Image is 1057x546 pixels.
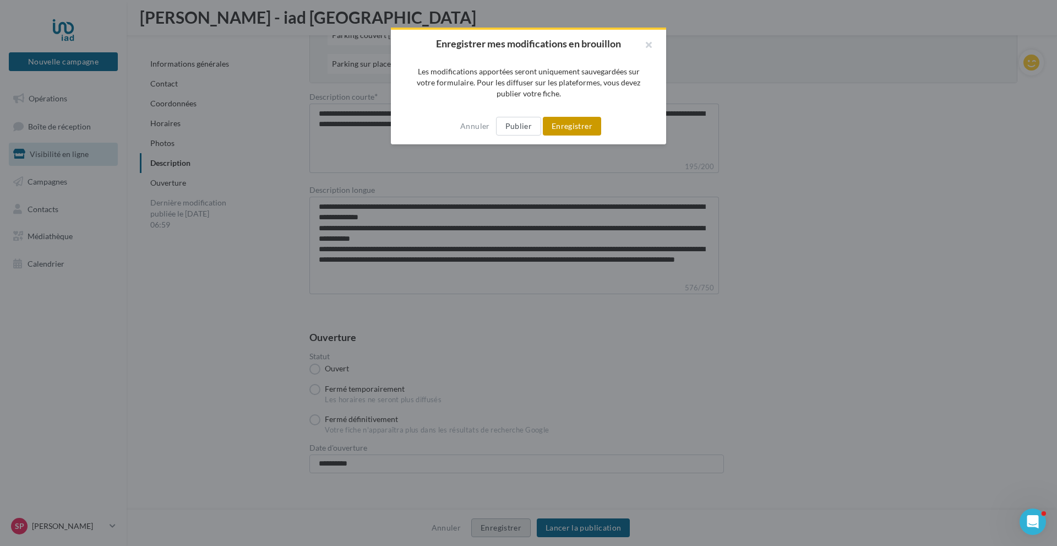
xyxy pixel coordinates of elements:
p: Les modifications apportées seront uniquement sauvegardées sur votre formulaire. Pour les diffuse... [408,66,649,99]
button: Enregistrer [543,117,601,136]
h2: Enregistrer mes modifications en brouillon [408,39,649,48]
iframe: Intercom live chat [1020,509,1046,535]
button: Publier [496,117,541,136]
button: Annuler [456,120,494,133]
